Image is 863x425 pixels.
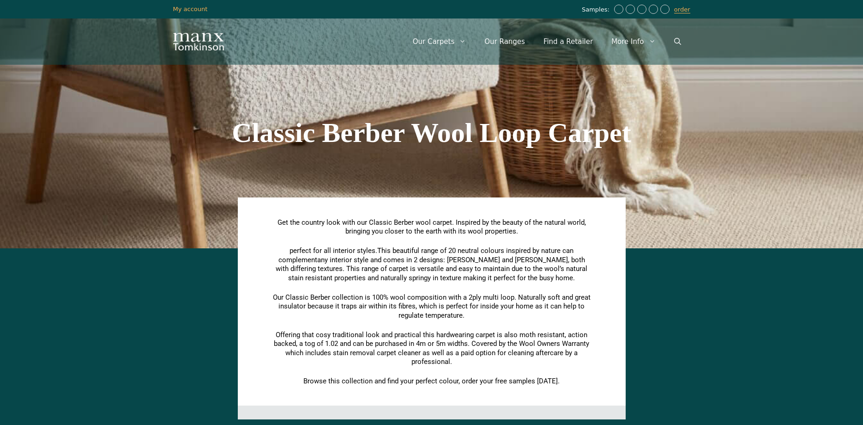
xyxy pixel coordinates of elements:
[404,28,476,55] a: Our Carpets
[674,6,690,13] a: order
[665,28,690,55] a: Open Search Bar
[404,28,690,55] nav: Primary
[173,119,690,147] h1: Classic Berber Wool Loop Carpet
[290,246,377,255] span: perfect for all interior styles.
[272,218,591,236] p: Get the country look with our Classic Berber wool carpet. Inspired by the beauty of the natural w...
[173,33,224,50] img: Manx Tomkinson
[272,331,591,367] p: Offering that cosy traditional look and practical this hardwearing carpet is also moth resistant,...
[534,28,602,55] a: Find a Retailer
[602,28,664,55] a: More Info
[475,28,534,55] a: Our Ranges
[272,293,591,320] p: Our Classic Berber collection is 100% wool composition with a 2ply multi loop. Naturally soft and...
[278,246,574,264] span: This beautiful range of 20 neutral colours inspired by nature can complement
[272,377,591,386] p: Browse this collection and find your perfect colour, order your free samples [DATE].
[173,6,208,12] a: My account
[582,6,612,14] span: Samples:
[276,256,587,282] span: any interior style and comes in 2 designs: [PERSON_NAME] and [PERSON_NAME], both with differing t...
